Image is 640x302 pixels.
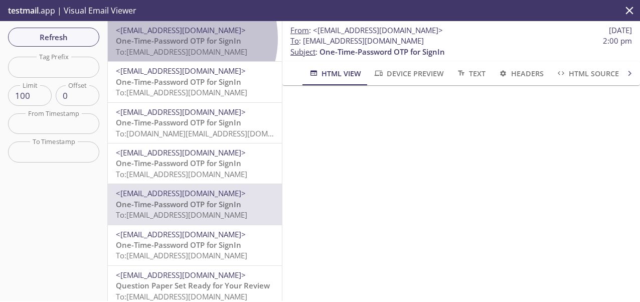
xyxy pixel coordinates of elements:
span: [DATE] [609,25,632,36]
span: <[EMAIL_ADDRESS][DOMAIN_NAME]> [116,66,246,76]
span: One-Time-Password OTP for SignIn [116,77,241,87]
span: <[EMAIL_ADDRESS][DOMAIN_NAME]> [313,25,443,35]
span: Refresh [16,31,91,44]
button: Refresh [8,28,99,47]
span: From [290,25,309,35]
span: <[EMAIL_ADDRESS][DOMAIN_NAME]> [116,147,246,158]
span: Headers [498,67,543,80]
span: testmail [8,5,39,16]
span: <[EMAIL_ADDRESS][DOMAIN_NAME]> [116,229,246,239]
span: <[EMAIL_ADDRESS][DOMAIN_NAME]> [116,107,246,117]
span: <[EMAIL_ADDRESS][DOMAIN_NAME]> [116,270,246,280]
span: To [290,36,299,46]
span: To: [EMAIL_ADDRESS][DOMAIN_NAME] [116,47,247,57]
span: <[EMAIL_ADDRESS][DOMAIN_NAME]> [116,188,246,198]
p: : [290,36,632,57]
span: To: [DOMAIN_NAME][EMAIL_ADDRESS][DOMAIN_NAME] [116,128,306,138]
span: Text [456,67,486,80]
span: 2:00 pm [603,36,632,46]
div: <[EMAIL_ADDRESS][DOMAIN_NAME]>One-Time-Password OTP for SignInTo:[EMAIL_ADDRESS][DOMAIN_NAME] [108,143,282,184]
span: Device Preview [373,67,443,80]
span: Subject [290,47,315,57]
span: To: [EMAIL_ADDRESS][DOMAIN_NAME] [116,169,247,179]
span: : [290,25,443,36]
div: <[EMAIL_ADDRESS][DOMAIN_NAME]>One-Time-Password OTP for SignInTo:[EMAIL_ADDRESS][DOMAIN_NAME] [108,184,282,224]
span: : [EMAIL_ADDRESS][DOMAIN_NAME] [290,36,424,46]
span: One-Time-Password OTP for SignIn [319,47,445,57]
div: <[EMAIL_ADDRESS][DOMAIN_NAME]>One-Time-Password OTP for SignInTo:[EMAIL_ADDRESS][DOMAIN_NAME] [108,62,282,102]
span: One-Time-Password OTP for SignIn [116,36,241,46]
span: HTML Source [556,67,619,80]
span: One-Time-Password OTP for SignIn [116,117,241,127]
span: To: [EMAIL_ADDRESS][DOMAIN_NAME] [116,250,247,260]
span: <[EMAIL_ADDRESS][DOMAIN_NAME]> [116,25,246,35]
span: HTML View [308,67,361,80]
span: To: [EMAIL_ADDRESS][DOMAIN_NAME] [116,210,247,220]
span: To: [EMAIL_ADDRESS][DOMAIN_NAME] [116,87,247,97]
span: One-Time-Password OTP for SignIn [116,240,241,250]
span: One-Time-Password OTP for SignIn [116,199,241,209]
div: <[EMAIL_ADDRESS][DOMAIN_NAME]>One-Time-Password OTP for SignInTo:[EMAIL_ADDRESS][DOMAIN_NAME] [108,21,282,61]
span: To: [EMAIL_ADDRESS][DOMAIN_NAME] [116,291,247,301]
div: <[EMAIL_ADDRESS][DOMAIN_NAME]>One-Time-Password OTP for SignInTo:[EMAIL_ADDRESS][DOMAIN_NAME] [108,225,282,265]
span: Question Paper Set Ready for Your Review [116,280,270,290]
span: One-Time-Password OTP for SignIn [116,158,241,168]
div: <[EMAIL_ADDRESS][DOMAIN_NAME]>One-Time-Password OTP for SignInTo:[DOMAIN_NAME][EMAIL_ADDRESS][DOM... [108,103,282,143]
